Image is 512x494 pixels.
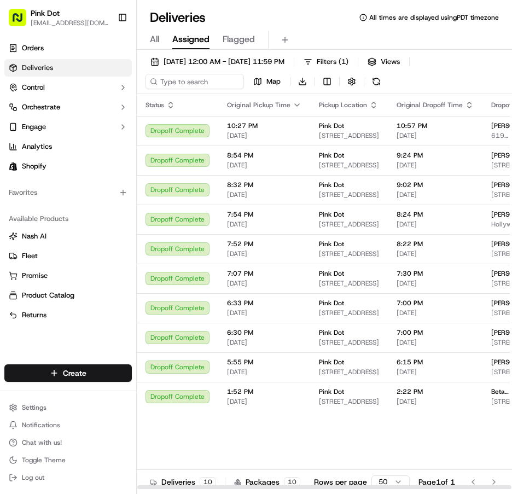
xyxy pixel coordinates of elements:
a: Product Catalog [9,290,127,300]
span: [DATE] [227,338,301,347]
button: Pink Dot [31,8,60,19]
button: [DATE] 12:00 AM - [DATE] 11:59 PM [146,54,289,69]
span: All [150,33,159,46]
span: Chat with us! [22,438,62,447]
span: Pink Dot [319,269,344,278]
span: Product Catalog [22,290,74,300]
span: Pink Dot [319,299,344,307]
span: [STREET_ADDRESS] [319,397,379,406]
span: Pink Dot [319,328,344,337]
span: Deliveries [22,63,53,73]
span: 2:22 PM [397,387,474,396]
div: 10 [284,477,300,487]
span: Original Dropoff Time [397,101,463,109]
span: Map [266,77,281,86]
span: ( 1 ) [339,57,348,67]
span: [DATE] [397,131,474,140]
a: Returns [9,310,127,320]
span: 8:54 PM [227,151,301,160]
button: Settings [4,400,132,415]
span: 10:57 PM [397,121,474,130]
span: [DATE] [227,309,301,317]
div: 10 [200,477,216,487]
button: Product Catalog [4,287,132,304]
button: Chat with us! [4,435,132,450]
span: 6:15 PM [397,358,474,367]
span: [DATE] [227,368,301,376]
div: Deliveries [150,476,216,487]
span: [DATE] [397,397,474,406]
span: Status [146,101,164,109]
button: Toggle Theme [4,452,132,468]
span: Shopify [22,161,46,171]
button: Notifications [4,417,132,433]
button: Refresh [369,74,384,89]
span: Promise [22,271,48,281]
span: Pink Dot [319,387,344,396]
span: [DATE] [227,279,301,288]
button: Map [248,74,286,89]
a: Fleet [9,251,127,261]
button: [EMAIL_ADDRESS][DOMAIN_NAME] [31,19,109,27]
a: Analytics [4,138,132,155]
button: Nash AI [4,228,132,245]
button: Log out [4,470,132,485]
button: Pink Dot[EMAIL_ADDRESS][DOMAIN_NAME] [4,4,113,31]
span: 7:07 PM [227,269,301,278]
span: Flagged [223,33,255,46]
p: Rows per page [314,476,367,487]
button: Filters(1) [299,54,353,69]
span: [DATE] [397,279,474,288]
span: [DATE] [227,131,301,140]
a: Promise [9,271,127,281]
span: 7:54 PM [227,210,301,219]
span: [STREET_ADDRESS] [319,249,379,258]
span: Orchestrate [22,102,60,112]
button: Views [363,54,405,69]
span: Pickup Location [319,101,367,109]
span: Pink Dot [319,358,344,367]
span: [DATE] [397,338,474,347]
span: Pink Dot [319,210,344,219]
span: Pink Dot [319,151,344,160]
span: [DATE] [227,220,301,229]
div: Favorites [4,184,132,201]
a: Nash AI [9,231,127,241]
span: [DATE] [397,368,474,376]
div: Page 1 of 1 [418,476,455,487]
button: Control [4,79,132,96]
span: 10:27 PM [227,121,301,130]
a: Orders [4,39,132,57]
button: Returns [4,306,132,324]
span: [DATE] [397,161,474,170]
span: 6:30 PM [227,328,301,337]
span: 1:52 PM [227,387,301,396]
span: Pink Dot [319,181,344,189]
span: Create [63,368,86,379]
span: 7:00 PM [397,299,474,307]
span: 8:24 PM [397,210,474,219]
span: [STREET_ADDRESS] [319,131,379,140]
span: [DATE] 12:00 AM - [DATE] 11:59 PM [164,57,284,67]
span: Original Pickup Time [227,101,290,109]
button: Orchestrate [4,98,132,116]
span: Pink Dot [319,240,344,248]
span: Control [22,83,45,92]
div: Packages [234,476,300,487]
button: Create [4,364,132,382]
span: 7:30 PM [397,269,474,278]
span: Filters [317,57,348,67]
span: Nash AI [22,231,46,241]
span: Fleet [22,251,38,261]
span: [STREET_ADDRESS] [319,220,379,229]
span: Orders [22,43,44,53]
span: [STREET_ADDRESS] [319,368,379,376]
span: [DATE] [397,309,474,317]
span: [STREET_ADDRESS] [319,161,379,170]
span: 7:52 PM [227,240,301,248]
span: 7:00 PM [397,328,474,337]
span: Toggle Theme [22,456,66,464]
h1: Deliveries [150,9,206,26]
